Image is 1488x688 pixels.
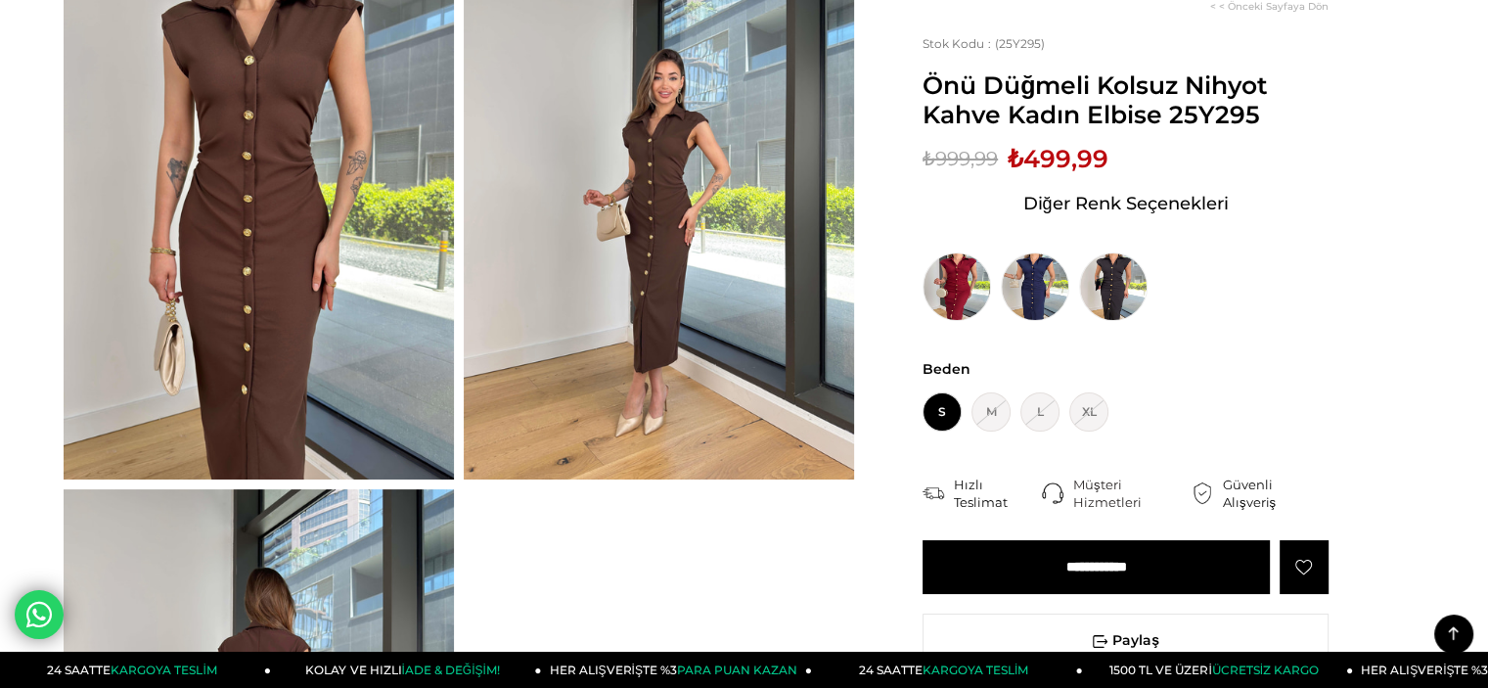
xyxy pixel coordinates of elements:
[923,482,944,504] img: shipping.png
[923,392,962,432] span: S
[1079,252,1148,321] img: Önü Düğmeli Kolsuz Nihyot Siyah Kadın Elbise 25Y295
[401,663,499,677] span: İADE & DEĞİŞİM!
[1069,392,1108,432] span: XL
[923,36,1045,51] span: (25Y295)
[677,663,797,677] span: PARA PUAN KAZAN
[1083,652,1354,688] a: 1500 TL VE ÜZERİÜCRETSİZ KARGO
[1223,476,1329,511] div: Güvenli Alışveriş
[1073,476,1192,511] div: Müşteri Hizmetleri
[1008,144,1108,173] span: ₺499,99
[1042,482,1063,504] img: call-center.png
[923,144,998,173] span: ₺999,99
[923,360,1329,378] span: Beden
[542,652,813,688] a: HER ALIŞVERİŞTE %3PARA PUAN KAZAN
[1192,482,1213,504] img: security.png
[1001,252,1069,321] img: Önü Düğmeli Kolsuz Nihyot Lacivert Kadın Elbise 25Y295
[1020,392,1060,432] span: L
[1212,663,1319,677] span: ÜCRETSİZ KARGO
[1022,188,1228,219] span: Diğer Renk Seçenekleri
[923,252,991,321] img: Önü Düğmeli Kolsuz Nihyot Bordo Kadın Elbise 25Y295
[1,652,272,688] a: 24 SAATTEKARGOYA TESLİM
[111,663,216,677] span: KARGOYA TESLİM
[1280,540,1329,594] a: Favorilere Ekle
[923,70,1329,129] span: Önü Düğmeli Kolsuz Nihyot Kahve Kadın Elbise 25Y295
[924,615,1328,666] span: Paylaş
[923,36,995,51] span: Stok Kodu
[971,392,1011,432] span: M
[923,663,1028,677] span: KARGOYA TESLİM
[954,476,1042,511] div: Hızlı Teslimat
[271,652,542,688] a: KOLAY VE HIZLIİADE & DEĞİŞİM!
[812,652,1083,688] a: 24 SAATTEKARGOYA TESLİM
